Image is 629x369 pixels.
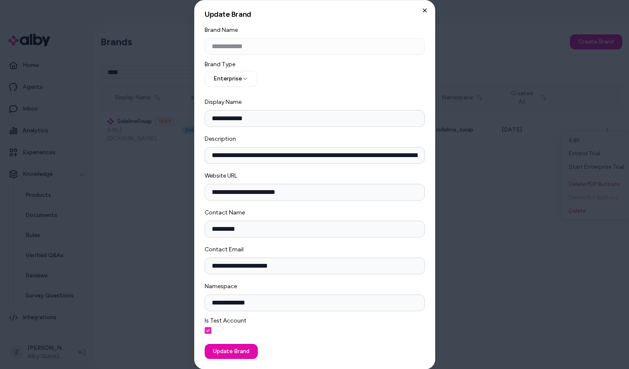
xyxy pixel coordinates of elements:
label: Website URL [205,172,237,179]
label: Namespace [205,283,237,290]
button: Update Brand [205,344,258,359]
label: Brand Type [205,62,425,67]
label: Contact Email [205,246,244,253]
label: Is Test Account [205,318,425,324]
label: Description [205,135,236,142]
h2: Update Brand [205,10,425,18]
label: Display Name [205,98,241,106]
button: Enterprise [205,71,257,87]
label: Contact Name [205,209,245,216]
label: Brand Name [205,26,238,34]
